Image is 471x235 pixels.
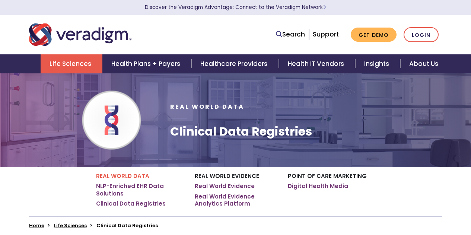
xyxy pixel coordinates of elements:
[170,124,312,139] h1: Clinical Data Registries
[41,54,102,73] a: Life Sciences
[288,182,348,190] a: Digital Health Media
[170,102,244,111] span: Real World Data
[323,4,326,11] span: Learn More
[195,182,255,190] a: Real World Evidence
[29,222,44,229] a: Home
[351,28,397,42] a: Get Demo
[102,54,191,73] a: Health Plans + Payers
[355,54,400,73] a: Insights
[145,4,326,11] a: Discover the Veradigm Advantage: Connect to the Veradigm NetworkLearn More
[96,200,166,207] a: Clinical Data Registries
[54,222,87,229] a: Life Sciences
[191,54,279,73] a: Healthcare Providers
[313,30,339,39] a: Support
[276,29,305,39] a: Search
[400,54,447,73] a: About Us
[96,182,184,197] a: NLP-Enriched EHR Data Solutions
[195,193,277,207] a: Real World Evidence Analytics Platform
[279,54,355,73] a: Health IT Vendors
[29,22,131,47] img: Veradigm logo
[404,27,439,42] a: Login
